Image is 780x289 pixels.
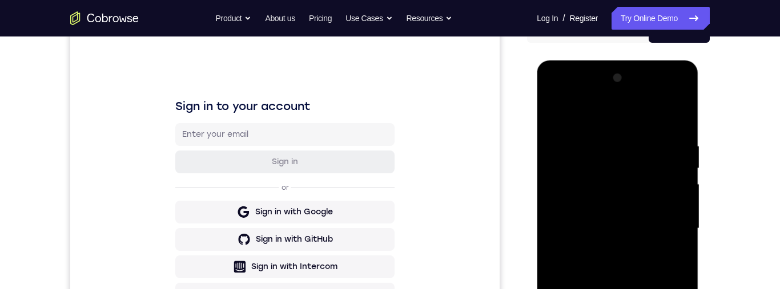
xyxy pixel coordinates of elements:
[112,109,317,120] input: Enter your email
[185,186,263,198] div: Sign in with Google
[309,7,332,30] a: Pricing
[209,163,221,172] p: or
[182,268,266,280] div: Sign in with Zendesk
[407,7,453,30] button: Resources
[105,131,324,153] button: Sign in
[105,263,324,286] button: Sign in with Zendesk
[537,7,558,30] a: Log In
[105,181,324,203] button: Sign in with Google
[70,11,139,25] a: Go to the home page
[612,7,710,30] a: Try Online Demo
[345,7,392,30] button: Use Cases
[216,7,252,30] button: Product
[105,78,324,94] h1: Sign in to your account
[265,7,295,30] a: About us
[562,11,565,25] span: /
[181,241,267,253] div: Sign in with Intercom
[186,214,263,225] div: Sign in with GitHub
[105,208,324,231] button: Sign in with GitHub
[570,7,598,30] a: Register
[105,235,324,258] button: Sign in with Intercom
